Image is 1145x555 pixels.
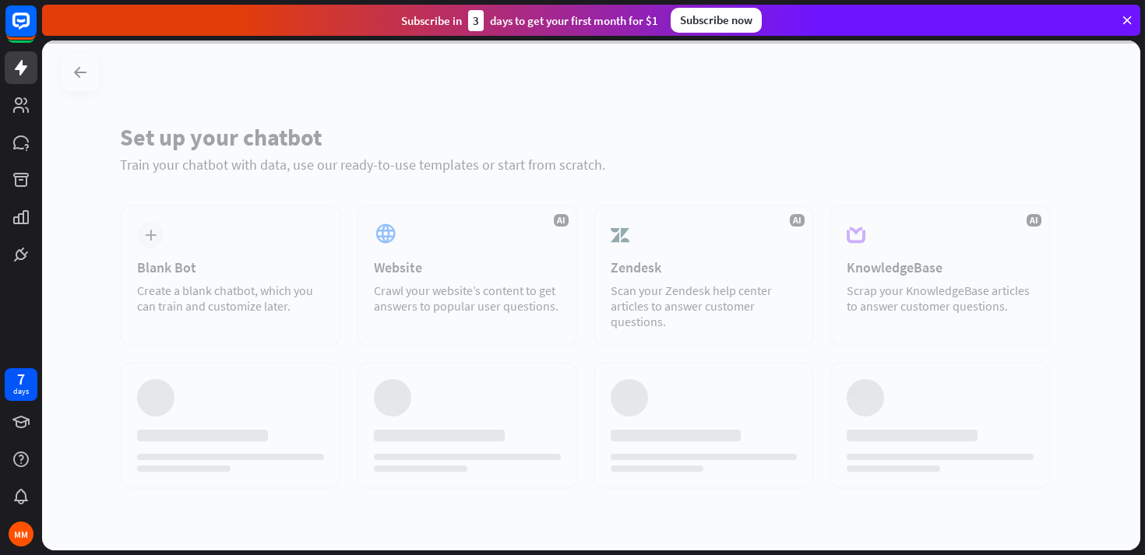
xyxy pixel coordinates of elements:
[17,372,25,386] div: 7
[468,10,484,31] div: 3
[401,10,658,31] div: Subscribe in days to get your first month for $1
[13,386,29,397] div: days
[5,368,37,401] a: 7 days
[9,522,33,546] div: MM
[671,8,762,33] div: Subscribe now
